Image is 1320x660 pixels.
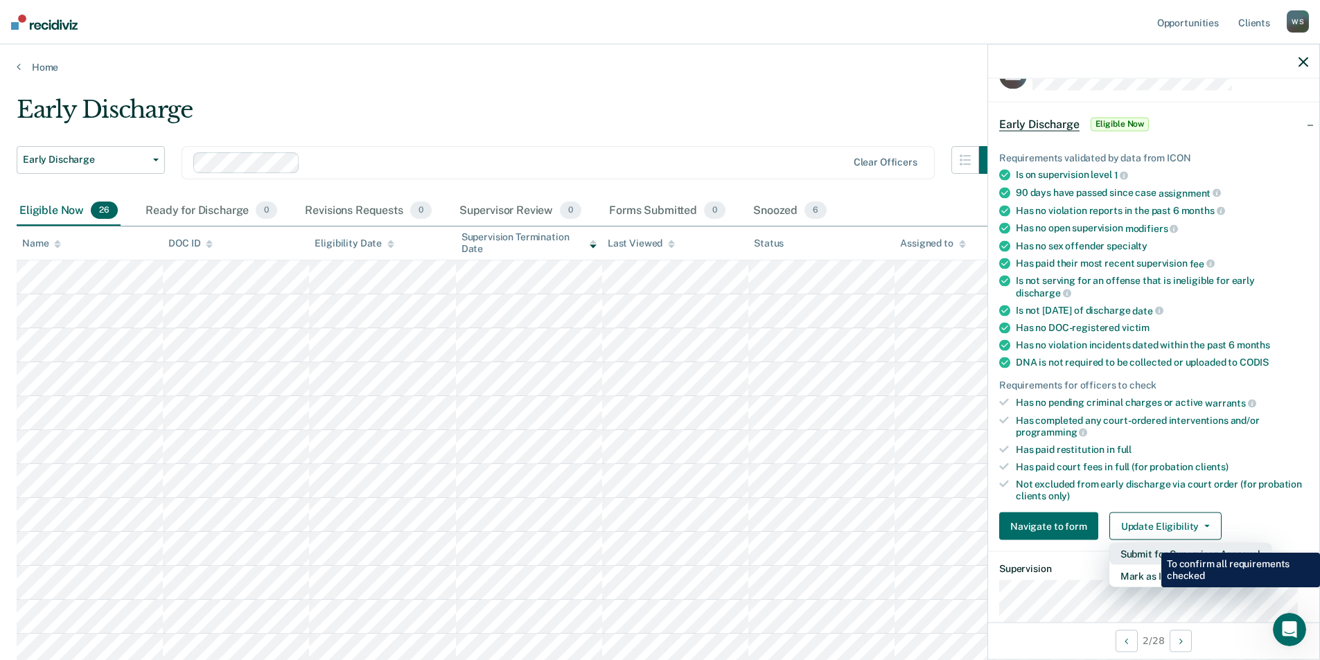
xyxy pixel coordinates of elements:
dt: Supervision [999,563,1308,575]
div: DOC ID [168,238,213,249]
div: Supervisor Review [457,196,585,226]
iframe: Intercom live chat [1273,613,1306,646]
span: months [1237,339,1270,350]
span: 1 [1114,170,1129,181]
span: Early Discharge [999,117,1080,131]
button: Navigate to form [999,512,1098,540]
div: 90 days have passed since case [1016,187,1308,199]
span: 26 [91,202,118,220]
div: Has no sex offender [1016,240,1308,251]
button: Update Eligibility [1109,512,1222,540]
div: 2 / 28 [988,622,1319,659]
div: Name [22,238,61,249]
span: Eligible Now [1091,117,1150,131]
div: Early DischargeEligible Now [988,102,1319,146]
div: Eligibility Date [315,238,394,249]
span: date [1132,305,1163,316]
span: 0 [704,202,725,220]
span: specialty [1107,240,1147,251]
div: Has no open supervision [1016,222,1308,235]
div: Early Discharge [17,96,1007,135]
span: programming [1016,427,1087,438]
button: Submit for Supervisor Approval [1109,543,1271,565]
img: Recidiviz [11,15,78,30]
span: warrants [1205,398,1256,409]
span: modifiers [1125,223,1179,234]
span: discharge [1016,287,1071,298]
div: Is not [DATE] of discharge [1016,304,1308,316]
div: Has no DOC-registered [1016,322,1308,334]
span: 0 [560,202,581,220]
span: fee [1190,258,1215,269]
span: 0 [410,202,432,220]
div: Is on supervision level [1016,169,1308,181]
button: Previous Opportunity [1116,630,1138,652]
div: Has no pending criminal charges or active [1016,397,1308,409]
div: Clear officers [854,157,917,168]
button: Mark as Ineligible [1109,565,1271,587]
div: Is not serving for an offense that is ineligible for early [1016,275,1308,298]
div: Not excluded from early discharge via court order (for probation clients [1016,478,1308,501]
div: Revisions Requests [302,196,434,226]
div: Has completed any court-ordered interventions and/or [1016,414,1308,438]
a: Home [17,61,1303,73]
span: Early Discharge [23,154,148,166]
div: Status [754,238,784,249]
span: 6 [804,202,827,220]
div: Ready for Discharge [143,196,280,226]
div: Has no violation reports in the past 6 [1016,204,1308,217]
span: clients) [1195,461,1229,472]
div: Snoozed [750,196,829,226]
span: 0 [256,202,277,220]
button: Next Opportunity [1170,630,1192,652]
div: Has no violation incidents dated within the past 6 [1016,339,1308,351]
div: Last Viewed [608,238,675,249]
span: CODIS [1240,357,1269,368]
div: Forms Submitted [606,196,728,226]
div: Has paid their most recent supervision [1016,257,1308,269]
div: Has paid restitution in [1016,444,1308,456]
div: DNA is not required to be collected or uploaded to [1016,357,1308,368]
div: Requirements for officers to check [999,380,1308,391]
span: months [1181,205,1225,216]
div: Requirements validated by data from ICON [999,152,1308,163]
span: full [1117,444,1132,455]
div: Eligible Now [17,196,121,226]
div: W S [1287,10,1309,33]
span: assignment [1159,187,1221,198]
a: Navigate to form [999,512,1104,540]
span: victim [1122,322,1150,333]
div: Has paid court fees in full (for probation [1016,461,1308,473]
div: Supervision Termination Date [461,231,597,255]
span: only) [1048,490,1070,501]
div: Assigned to [900,238,965,249]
